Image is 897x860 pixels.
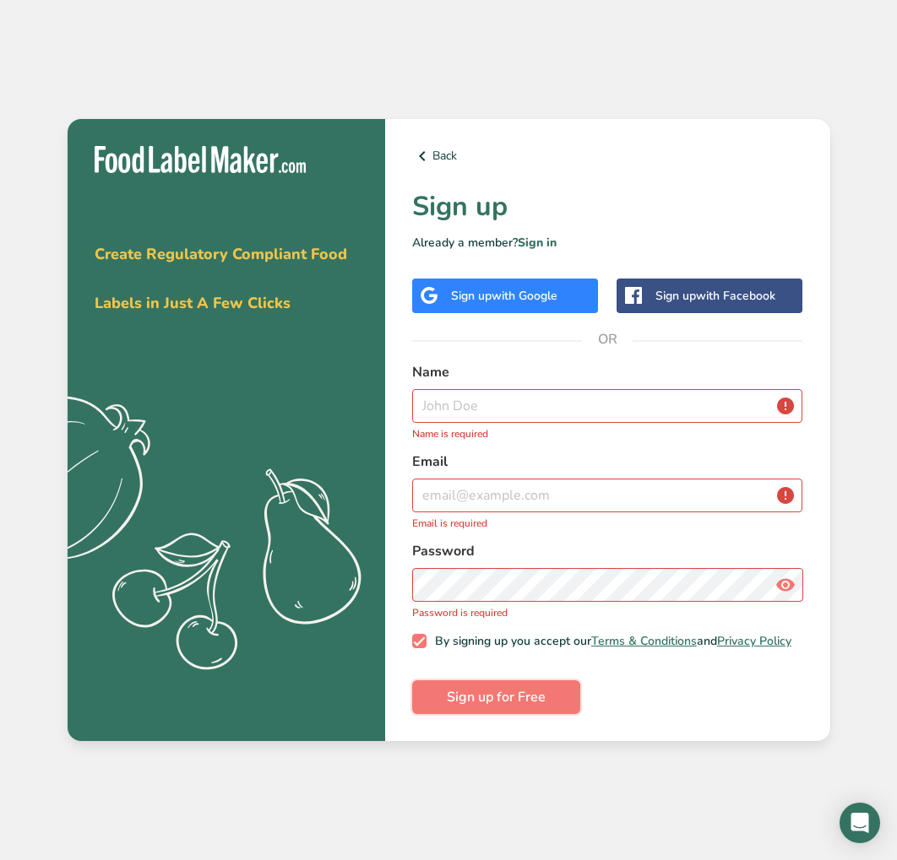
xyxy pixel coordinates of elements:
a: Sign in [518,235,557,251]
p: Password is required [412,605,803,620]
a: Back [412,146,803,166]
div: Sign up [655,287,775,305]
a: Terms & Conditions [591,633,697,649]
div: Sign up [451,287,557,305]
label: Password [412,541,803,561]
label: Name [412,362,803,382]
a: Privacy Policy [717,633,791,649]
img: Food Label Maker [95,146,306,174]
input: email@example.com [412,479,803,512]
span: with Facebook [696,288,775,304]
span: OR [582,314,633,365]
button: Sign up for Free [412,680,580,714]
label: Email [412,452,803,472]
p: Already a member? [412,234,803,252]
span: with Google [492,288,557,304]
input: John Doe [412,389,803,423]
p: Email is required [412,516,803,531]
span: Create Regulatory Compliant Food Labels in Just A Few Clicks [95,244,347,313]
h1: Sign up [412,187,803,227]
span: Sign up for Free [447,687,546,707]
span: By signing up you accept our and [427,634,791,649]
p: Name is required [412,426,803,441]
div: Open Intercom Messenger [840,803,880,843]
